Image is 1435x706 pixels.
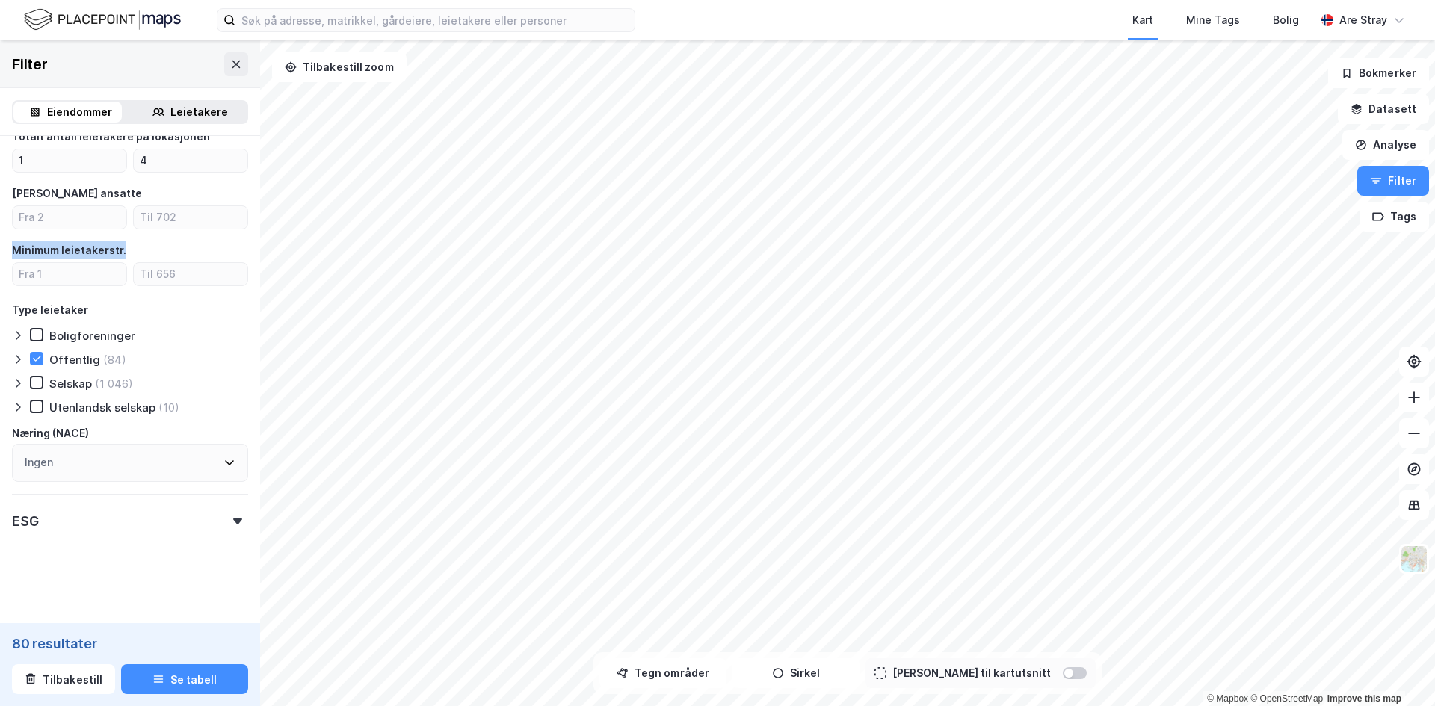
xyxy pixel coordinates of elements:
[13,206,126,229] input: Fra 2
[1360,202,1429,232] button: Tags
[1250,693,1323,704] a: OpenStreetMap
[24,7,181,33] img: logo.f888ab2527a4732fd821a326f86c7f29.svg
[49,377,92,391] div: Selskap
[12,664,115,694] button: Tilbakestill
[12,128,210,146] div: Totalt antall leietakere på lokasjonen
[235,9,635,31] input: Søk på adresse, matrikkel, gårdeiere, leietakere eller personer
[12,301,88,319] div: Type leietaker
[49,400,155,415] div: Utenlandsk selskap
[12,185,142,202] div: [PERSON_NAME] ansatte
[732,658,860,688] button: Sirkel
[12,52,48,76] div: Filter
[1342,130,1429,160] button: Analyse
[103,353,126,367] div: (84)
[49,353,100,367] div: Offentlig
[158,400,179,415] div: (10)
[12,424,89,442] div: Næring (NACE)
[12,513,38,530] div: ESG
[1357,166,1429,196] button: Filter
[47,103,112,121] div: Eiendommer
[1132,11,1153,29] div: Kart
[121,664,248,694] button: Se tabell
[1360,634,1435,706] iframe: Chat Widget
[272,52,407,82] button: Tilbakestill zoom
[25,453,53,471] div: Ingen
[13,149,126,172] input: Fra 1
[13,263,126,285] input: Fra 1
[599,658,726,688] button: Tegn områder
[170,103,228,121] div: Leietakere
[12,634,248,652] div: 80 resultater
[134,206,247,229] input: Til 702
[95,377,133,391] div: (1 046)
[1273,11,1299,29] div: Bolig
[1328,58,1429,88] button: Bokmerker
[49,329,135,343] div: Boligforeninger
[134,263,247,285] input: Til 656
[1207,693,1248,704] a: Mapbox
[1186,11,1240,29] div: Mine Tags
[1400,545,1428,573] img: Z
[892,664,1051,682] div: [PERSON_NAME] til kartutsnitt
[134,149,247,172] input: Til 4
[12,241,126,259] div: Minimum leietakerstr.
[1338,94,1429,124] button: Datasett
[1327,693,1401,704] a: Improve this map
[1339,11,1387,29] div: Are Stray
